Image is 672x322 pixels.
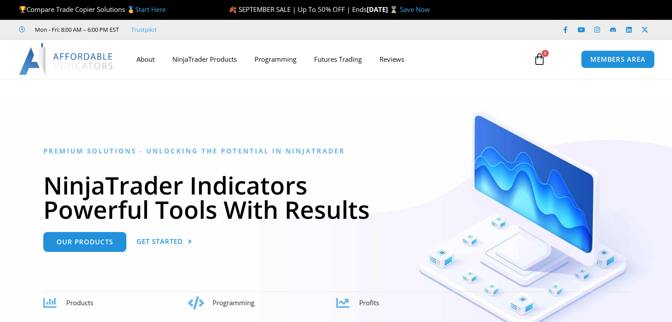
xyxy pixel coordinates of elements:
[19,5,166,14] span: Compare Trade Copier Solutions 🥇
[43,173,629,221] h1: NinjaTrader Indicators Powerful Tools With Results
[359,298,379,307] span: Profits
[581,50,655,68] a: MEMBERS AREA
[246,49,305,69] a: Programming
[163,49,246,69] a: NinjaTrader Products
[305,49,371,69] a: Futures Trading
[137,232,192,252] a: Get Started
[135,5,166,14] a: Start Here
[66,298,93,307] span: Products
[128,49,163,69] a: About
[520,46,559,72] a: 0
[542,50,549,57] span: 0
[371,49,413,69] a: Reviews
[137,238,183,245] span: Get Started
[43,232,126,252] a: Our Products
[400,5,430,14] a: Save Now
[33,24,119,35] span: Mon - Fri: 8:00 AM – 6:00 PM EST
[19,43,114,75] img: LogoAI | Affordable Indicators – NinjaTrader
[19,6,26,13] img: 🏆
[128,49,524,69] nav: Menu
[131,24,157,35] a: Trustpilot
[43,147,629,155] h6: Premium Solutions - Unlocking the Potential in NinjaTrader
[367,5,400,14] strong: [DATE] ⌛
[213,298,254,307] span: Programming
[228,5,367,14] span: 🍂 SEPTEMBER SALE | Up To 50% OFF | Ends
[590,56,645,63] span: MEMBERS AREA
[57,239,113,245] span: Our Products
